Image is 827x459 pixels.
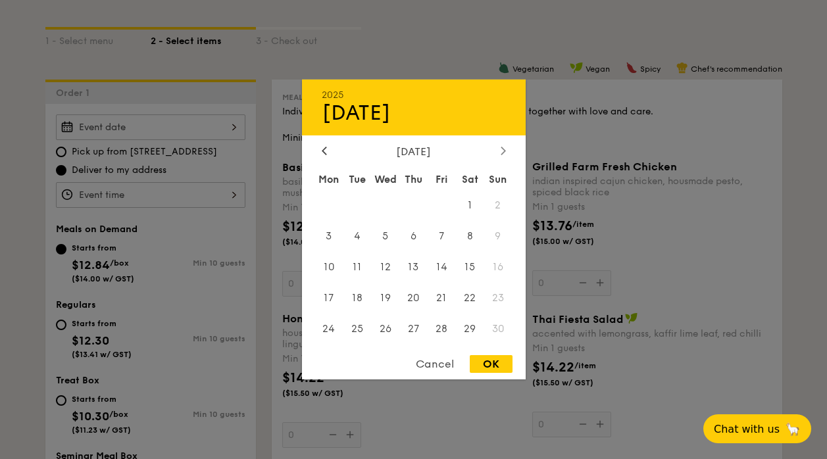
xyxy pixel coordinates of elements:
[371,253,399,281] span: 12
[785,422,801,437] span: 🦙
[428,222,456,251] span: 7
[399,168,428,191] div: Thu
[315,222,343,251] span: 3
[399,314,428,343] span: 27
[428,283,456,312] span: 21
[322,101,506,126] div: [DATE]
[484,314,513,343] span: 30
[484,191,513,220] span: 2
[456,253,484,281] span: 15
[456,314,484,343] span: 29
[456,191,484,220] span: 1
[484,253,513,281] span: 16
[470,355,513,373] div: OK
[315,168,343,191] div: Mon
[399,222,428,251] span: 6
[343,168,371,191] div: Tue
[428,253,456,281] span: 14
[371,222,399,251] span: 5
[456,168,484,191] div: Sat
[343,253,371,281] span: 11
[399,283,428,312] span: 20
[456,283,484,312] span: 22
[399,253,428,281] span: 13
[428,168,456,191] div: Fri
[371,168,399,191] div: Wed
[484,168,513,191] div: Sun
[714,423,780,435] span: Chat with us
[315,314,343,343] span: 24
[343,222,371,251] span: 4
[315,283,343,312] span: 17
[315,253,343,281] span: 10
[484,283,513,312] span: 23
[322,89,506,101] div: 2025
[343,283,371,312] span: 18
[371,314,399,343] span: 26
[703,414,811,443] button: Chat with us🦙
[456,222,484,251] span: 8
[343,314,371,343] span: 25
[322,145,506,158] div: [DATE]
[484,222,513,251] span: 9
[428,314,456,343] span: 28
[403,355,467,373] div: Cancel
[371,283,399,312] span: 19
